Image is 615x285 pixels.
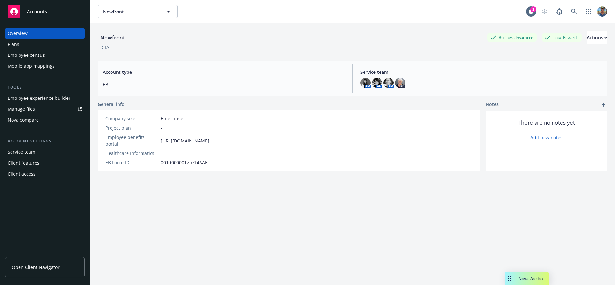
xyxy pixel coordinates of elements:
[8,104,35,114] div: Manage files
[8,28,28,39] div: Overview
[5,158,85,168] a: Client features
[487,33,537,41] div: Business Insurance
[5,50,85,60] a: Employee census
[5,61,85,71] a: Mobile app mappings
[5,115,85,125] a: Nova compare
[98,101,125,108] span: General info
[105,115,158,122] div: Company size
[600,101,607,108] a: add
[27,9,47,14] span: Accounts
[8,158,39,168] div: Client features
[597,6,607,17] img: photo
[98,5,178,18] button: Newfront
[383,78,394,88] img: photo
[98,33,128,42] div: Newfront
[5,147,85,157] a: Service team
[8,50,45,60] div: Employee census
[5,169,85,179] a: Client access
[505,272,549,285] button: Nova Assist
[530,6,536,12] div: 1
[486,101,499,108] span: Notes
[395,78,405,88] img: photo
[105,134,158,147] div: Employee benefits portal
[518,276,544,281] span: Nova Assist
[360,69,602,75] span: Service team
[8,61,55,71] div: Mobile app mappings
[542,33,582,41] div: Total Rewards
[568,5,580,18] a: Search
[12,264,60,271] span: Open Client Navigator
[103,8,159,15] span: Newfront
[5,28,85,39] a: Overview
[8,93,70,103] div: Employee experience builder
[5,3,85,21] a: Accounts
[8,147,35,157] div: Service team
[553,5,566,18] a: Report a Bug
[582,5,595,18] a: Switch app
[518,119,575,126] span: There are no notes yet
[8,115,39,125] div: Nova compare
[5,104,85,114] a: Manage files
[538,5,551,18] a: Start snowing
[505,272,513,285] div: Drag to move
[8,169,36,179] div: Client access
[161,115,183,122] span: Enterprise
[105,159,158,166] div: EB Force ID
[161,125,162,131] span: -
[105,150,158,157] div: Healthcare Informatics
[372,78,382,88] img: photo
[360,78,371,88] img: photo
[587,31,607,44] button: Actions
[5,84,85,91] div: Tools
[8,39,19,49] div: Plans
[105,125,158,131] div: Project plan
[103,81,345,88] span: EB
[5,93,85,103] a: Employee experience builder
[161,137,209,144] a: [URL][DOMAIN_NAME]
[100,44,112,51] div: DBA: -
[5,138,85,144] div: Account settings
[5,39,85,49] a: Plans
[161,150,162,157] span: -
[530,134,562,141] a: Add new notes
[103,69,345,75] span: Account type
[161,159,208,166] span: 001d000001gnKf4AAE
